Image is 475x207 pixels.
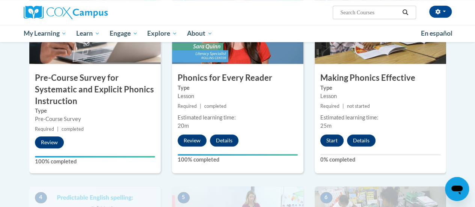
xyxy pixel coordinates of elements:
span: 5 [178,192,190,203]
div: Main menu [18,25,457,42]
a: My Learning [19,25,72,42]
span: Engage [110,29,138,38]
span: 25m [320,122,332,129]
div: Pre-Course Survey [35,115,155,123]
span: | [57,126,59,132]
button: Review [178,134,207,147]
span: Required [35,126,54,132]
h3: Pre-Course Survey for Systematic and Explicit Phonics Instruction [29,72,161,107]
button: Search [400,8,411,17]
span: My Learning [23,29,66,38]
label: 0% completed [320,156,440,164]
label: Type [178,84,298,92]
span: Required [320,103,339,109]
button: Start [320,134,344,147]
img: Cox Campus [24,6,108,19]
input: Search Courses [339,8,400,17]
a: En español [416,26,457,41]
span: Required [178,103,197,109]
a: About [182,25,217,42]
span: | [342,103,344,109]
a: Engage [105,25,143,42]
span: | [200,103,201,109]
span: 4 [35,192,47,203]
span: Explore [147,29,177,38]
label: 100% completed [178,156,298,164]
button: Details [347,134,375,147]
span: About [187,29,213,38]
div: Estimated learning time: [178,113,298,122]
h3: Phonics for Every Reader [172,72,303,84]
label: Type [320,84,440,92]
div: Your progress [35,156,155,157]
span: 6 [320,192,332,203]
span: Learn [76,29,100,38]
div: Your progress [178,154,298,156]
button: Review [35,136,64,148]
span: not started [347,103,370,109]
span: completed [62,126,84,132]
span: completed [204,103,226,109]
iframe: Button to launch messaging window [445,177,469,201]
a: Explore [142,25,182,42]
div: Estimated learning time: [320,113,440,122]
button: Account Settings [429,6,452,18]
label: 100% completed [35,157,155,166]
span: 20m [178,122,189,129]
h3: Making Phonics Effective [315,72,446,84]
button: Details [210,134,238,147]
div: Lesson [178,92,298,100]
a: Learn [71,25,105,42]
span: En español [421,29,452,37]
label: Type [35,107,155,115]
div: Lesson [320,92,440,100]
a: Cox Campus [24,6,159,19]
